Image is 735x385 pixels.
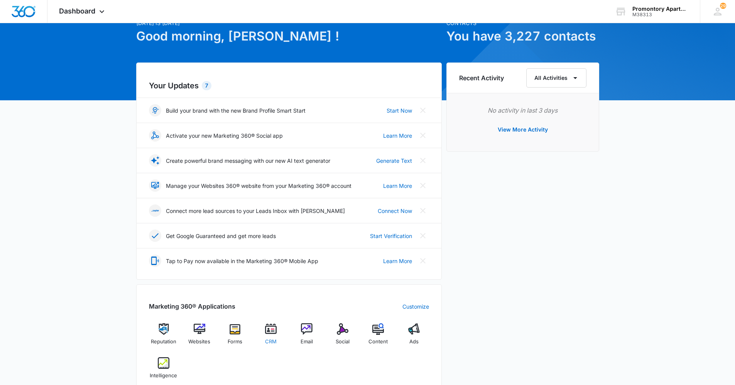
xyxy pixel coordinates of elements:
[417,230,429,242] button: Close
[368,338,388,346] span: Content
[166,257,318,265] p: Tap to Pay now available in the Marketing 360® Mobile App
[383,182,412,190] a: Learn More
[166,132,283,140] p: Activate your new Marketing 360® Social app
[166,157,330,165] p: Create powerful brand messaging with our new AI text generator
[402,302,429,311] a: Customize
[459,73,504,83] h6: Recent Activity
[632,6,689,12] div: account name
[720,3,726,9] div: notifications count
[363,323,393,351] a: Content
[378,207,412,215] a: Connect Now
[417,255,429,267] button: Close
[328,323,357,351] a: Social
[228,338,242,346] span: Forms
[720,3,726,9] span: 29
[459,106,586,115] p: No activity in last 3 days
[490,120,556,139] button: View More Activity
[150,372,177,380] span: Intelligence
[417,104,429,117] button: Close
[202,81,211,90] div: 7
[292,323,322,351] a: Email
[632,12,689,17] div: account id
[336,338,350,346] span: Social
[417,129,429,142] button: Close
[184,323,214,351] a: Websites
[417,204,429,217] button: Close
[370,232,412,240] a: Start Verification
[151,338,176,346] span: Reputation
[383,132,412,140] a: Learn More
[188,338,210,346] span: Websites
[149,323,179,351] a: Reputation
[166,207,345,215] p: Connect more lead sources to your Leads Inbox with [PERSON_NAME]
[409,338,419,346] span: Ads
[265,338,277,346] span: CRM
[301,338,313,346] span: Email
[526,68,586,88] button: All Activities
[417,154,429,167] button: Close
[383,257,412,265] a: Learn More
[149,357,179,385] a: Intelligence
[166,106,306,115] p: Build your brand with the new Brand Profile Smart Start
[59,7,95,15] span: Dashboard
[149,80,429,91] h2: Your Updates
[220,323,250,351] a: Forms
[387,106,412,115] a: Start Now
[399,323,429,351] a: Ads
[136,27,442,46] h1: Good morning, [PERSON_NAME] !
[166,182,351,190] p: Manage your Websites 360® website from your Marketing 360® account
[417,179,429,192] button: Close
[256,323,286,351] a: CRM
[149,302,235,311] h2: Marketing 360® Applications
[166,232,276,240] p: Get Google Guaranteed and get more leads
[446,27,599,46] h1: You have 3,227 contacts
[376,157,412,165] a: Generate Text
